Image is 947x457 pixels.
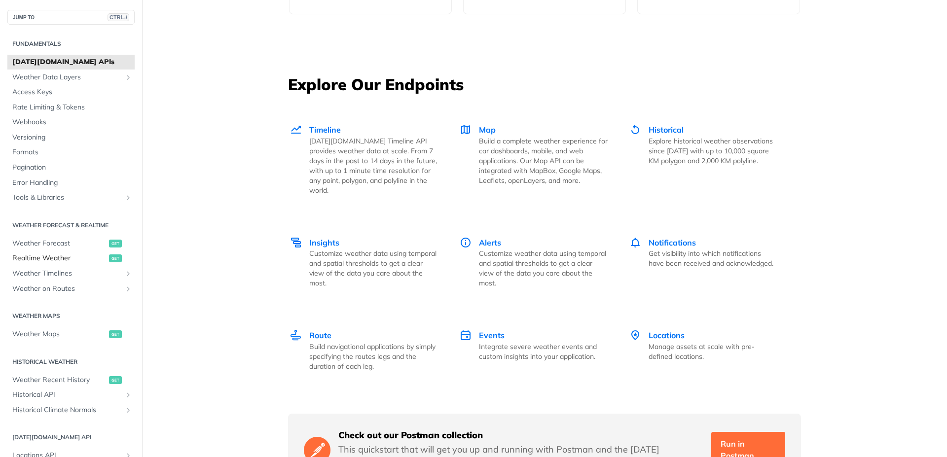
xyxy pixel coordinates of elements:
span: Access Keys [12,87,132,97]
a: Rate Limiting & Tokens [7,100,135,115]
span: Historical API [12,390,122,400]
img: Alerts [460,237,472,248]
p: Customize weather data using temporal and spatial thresholds to get a clear view of the data you ... [479,248,608,288]
p: Explore historical weather observations since [DATE] with up to 10,000 square KM polygon and 2,00... [649,136,777,166]
a: Weather Forecastget [7,236,135,251]
span: Weather Data Layers [12,72,122,82]
img: Notifications [629,237,641,248]
span: Map [479,125,496,135]
button: Show subpages for Historical API [124,391,132,399]
span: Locations [649,330,685,340]
button: Show subpages for Weather Data Layers [124,73,132,81]
a: Notifications Notifications Get visibility into which notifications have been received and acknow... [619,216,788,309]
h5: Check out our Postman collection [338,429,703,441]
h3: Explore Our Endpoints [288,73,801,95]
a: Events Events Integrate severe weather events and custom insights into your application. [449,309,619,392]
span: get [109,330,122,338]
img: Historical [629,124,641,136]
p: Integrate severe weather events and custom insights into your application. [479,342,608,361]
span: Rate Limiting & Tokens [12,103,132,112]
a: Pagination [7,160,135,175]
span: Weather Timelines [12,269,122,279]
h2: [DATE][DOMAIN_NAME] API [7,433,135,442]
a: Map Map Build a complete weather experience for car dashboards, mobile, and web applications. Our... [449,103,619,216]
span: Versioning [12,133,132,142]
a: Alerts Alerts Customize weather data using temporal and spatial thresholds to get a clear view of... [449,216,619,309]
span: Weather Recent History [12,375,107,385]
span: Historical Climate Normals [12,405,122,415]
a: Timeline Timeline [DATE][DOMAIN_NAME] Timeline API provides weather data at scale. From 7 days in... [289,103,449,216]
span: CTRL-/ [108,13,129,21]
a: Tools & LibrariesShow subpages for Tools & Libraries [7,190,135,205]
img: Insights [290,237,302,248]
a: Weather TimelinesShow subpages for Weather Timelines [7,266,135,281]
img: Events [460,329,472,341]
a: Locations Locations Manage assets at scale with pre-defined locations. [619,309,788,392]
a: Realtime Weatherget [7,251,135,266]
a: Historical APIShow subpages for Historical API [7,387,135,402]
a: Error Handling [7,176,135,190]
span: Weather Maps [12,329,107,339]
img: Map [460,124,472,136]
h2: Weather Maps [7,312,135,320]
span: Tools & Libraries [12,193,122,203]
button: Show subpages for Tools & Libraries [124,194,132,202]
a: Route Route Build navigational applications by simply specifying the routes legs and the duration... [289,309,449,392]
a: Webhooks [7,115,135,130]
span: get [109,254,122,262]
span: Weather on Routes [12,284,122,294]
span: Events [479,330,505,340]
button: Show subpages for Weather on Routes [124,285,132,293]
h2: Fundamentals [7,39,135,48]
a: Insights Insights Customize weather data using temporal and spatial thresholds to get a clear vie... [289,216,449,309]
span: [DATE][DOMAIN_NAME] APIs [12,57,132,67]
img: Locations [629,329,641,341]
button: Show subpages for Weather Timelines [124,270,132,278]
a: [DATE][DOMAIN_NAME] APIs [7,55,135,70]
h2: Weather Forecast & realtime [7,221,135,230]
span: Alerts [479,238,501,247]
span: Insights [309,238,339,247]
a: Formats [7,145,135,160]
span: Pagination [12,163,132,173]
a: Weather Mapsget [7,327,135,342]
span: Webhooks [12,117,132,127]
span: Route [309,330,331,340]
p: Build navigational applications by simply specifying the routes legs and the duration of each leg. [309,342,438,371]
a: Versioning [7,130,135,145]
span: Weather Forecast [12,239,107,248]
span: Timeline [309,125,341,135]
p: Customize weather data using temporal and spatial thresholds to get a clear view of the data you ... [309,248,438,288]
p: Build a complete weather experience for car dashboards, mobile, and web applications. Our Map API... [479,136,608,185]
img: Timeline [290,124,302,136]
a: Access Keys [7,85,135,100]
a: Historical Climate NormalsShow subpages for Historical Climate Normals [7,403,135,418]
span: Realtime Weather [12,253,107,263]
span: Notifications [649,238,696,247]
h2: Historical Weather [7,357,135,366]
p: [DATE][DOMAIN_NAME] Timeline API provides weather data at scale. From 7 days in the past to 14 da... [309,136,438,195]
span: Error Handling [12,178,132,188]
a: Historical Historical Explore historical weather observations since [DATE] with up to 10,000 squa... [619,103,788,216]
p: Get visibility into which notifications have been received and acknowledged. [649,248,777,268]
a: Weather Data LayersShow subpages for Weather Data Layers [7,70,135,85]
span: get [109,376,122,384]
span: Formats [12,147,132,157]
button: JUMP TOCTRL-/ [7,10,135,25]
img: Route [290,329,302,341]
button: Show subpages for Historical Climate Normals [124,406,132,414]
p: Manage assets at scale with pre-defined locations. [649,342,777,361]
a: Weather on RoutesShow subpages for Weather on Routes [7,281,135,296]
span: Historical [649,125,684,135]
span: get [109,240,122,247]
a: Weather Recent Historyget [7,373,135,387]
